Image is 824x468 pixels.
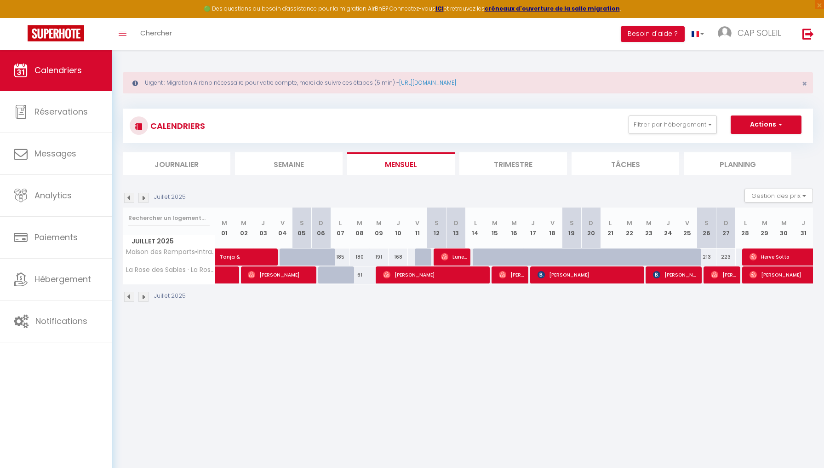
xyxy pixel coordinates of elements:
[466,208,485,248] th: 14
[319,219,323,227] abbr: D
[34,190,72,201] span: Analytics
[148,116,205,136] h3: CALENDRIERS
[248,266,312,283] span: [PERSON_NAME]
[570,219,574,227] abbr: S
[485,5,620,12] a: créneaux d'ouverture de la salle migration
[716,208,736,248] th: 27
[133,18,179,50] a: Chercher
[123,72,813,93] div: Urgent : Migration Airbnb nécessaire pour votre compte, merci de suivre ces étapes (5 min) -
[125,266,217,273] span: La Rose des Sables · La Rose des Sables Vue à 180 degrés sur la Mer
[711,266,737,283] span: [PERSON_NAME]
[35,315,87,327] span: Notifications
[666,219,670,227] abbr: J
[446,208,466,248] th: 13
[627,219,632,227] abbr: M
[215,248,235,266] a: Tanja &
[123,235,215,248] span: Juillet 2025
[357,219,362,227] abbr: M
[581,208,601,248] th: 20
[435,5,444,12] a: ICI
[347,152,455,175] li: Mensuel
[653,266,698,283] span: [PERSON_NAME]
[621,26,685,42] button: Besoin d'aide ?
[280,219,285,227] abbr: V
[154,193,186,202] p: Juillet 2025
[485,208,504,248] th: 15
[350,248,369,266] div: 180
[744,219,747,227] abbr: L
[794,208,813,248] th: 31
[7,4,35,31] button: Ouvrir le widget de chat LiveChat
[415,219,419,227] abbr: V
[222,219,227,227] abbr: M
[128,210,210,226] input: Rechercher un logement...
[731,116,801,134] button: Actions
[802,28,814,40] img: logout
[562,208,581,248] th: 19
[492,219,498,227] abbr: M
[609,219,612,227] abbr: L
[572,152,679,175] li: Tâches
[524,208,543,248] th: 17
[273,208,292,248] th: 04
[550,219,555,227] abbr: V
[454,219,458,227] abbr: D
[629,116,717,134] button: Filtrer par hébergement
[350,208,369,248] th: 08
[28,25,84,41] img: Super Booking
[339,219,342,227] abbr: L
[235,152,343,175] li: Semaine
[399,79,456,87] a: [URL][DOMAIN_NAME]
[396,219,400,227] abbr: J
[389,208,408,248] th: 10
[684,152,791,175] li: Planning
[34,273,91,285] span: Hébergement
[441,248,467,266] span: Lunes Mouanahata
[34,106,88,117] span: Réservations
[376,219,382,227] abbr: M
[234,208,253,248] th: 02
[511,219,517,227] abbr: M
[716,248,736,266] div: 223
[215,208,235,248] th: 01
[389,248,408,266] div: 168
[123,152,230,175] li: Journalier
[311,208,331,248] th: 06
[685,219,689,227] abbr: V
[601,208,620,248] th: 21
[369,208,389,248] th: 09
[34,148,76,159] span: Messages
[504,208,524,248] th: 16
[241,219,246,227] abbr: M
[331,208,350,248] th: 07
[369,248,389,266] div: 191
[331,248,350,266] div: 185
[300,219,304,227] abbr: S
[292,208,311,248] th: 05
[220,243,283,261] span: Tanja &
[427,208,446,248] th: 12
[697,248,716,266] div: 213
[678,208,697,248] th: 25
[140,28,172,38] span: Chercher
[639,208,658,248] th: 23
[253,208,273,248] th: 03
[408,208,427,248] th: 11
[658,208,678,248] th: 24
[802,80,807,88] button: Close
[125,248,217,255] span: Maison des Remparts•Intra-Muros•Patio avec Bassin
[34,64,82,76] span: Calendriers
[459,152,567,175] li: Trimestre
[474,219,477,227] abbr: L
[261,219,265,227] abbr: J
[781,219,787,227] abbr: M
[34,231,78,243] span: Paiements
[711,18,793,50] a: ... CAP SOLEIL
[755,208,774,248] th: 29
[762,219,767,227] abbr: M
[383,266,486,283] span: [PERSON_NAME]
[350,266,369,283] div: 61
[724,219,728,227] abbr: D
[802,78,807,89] span: ×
